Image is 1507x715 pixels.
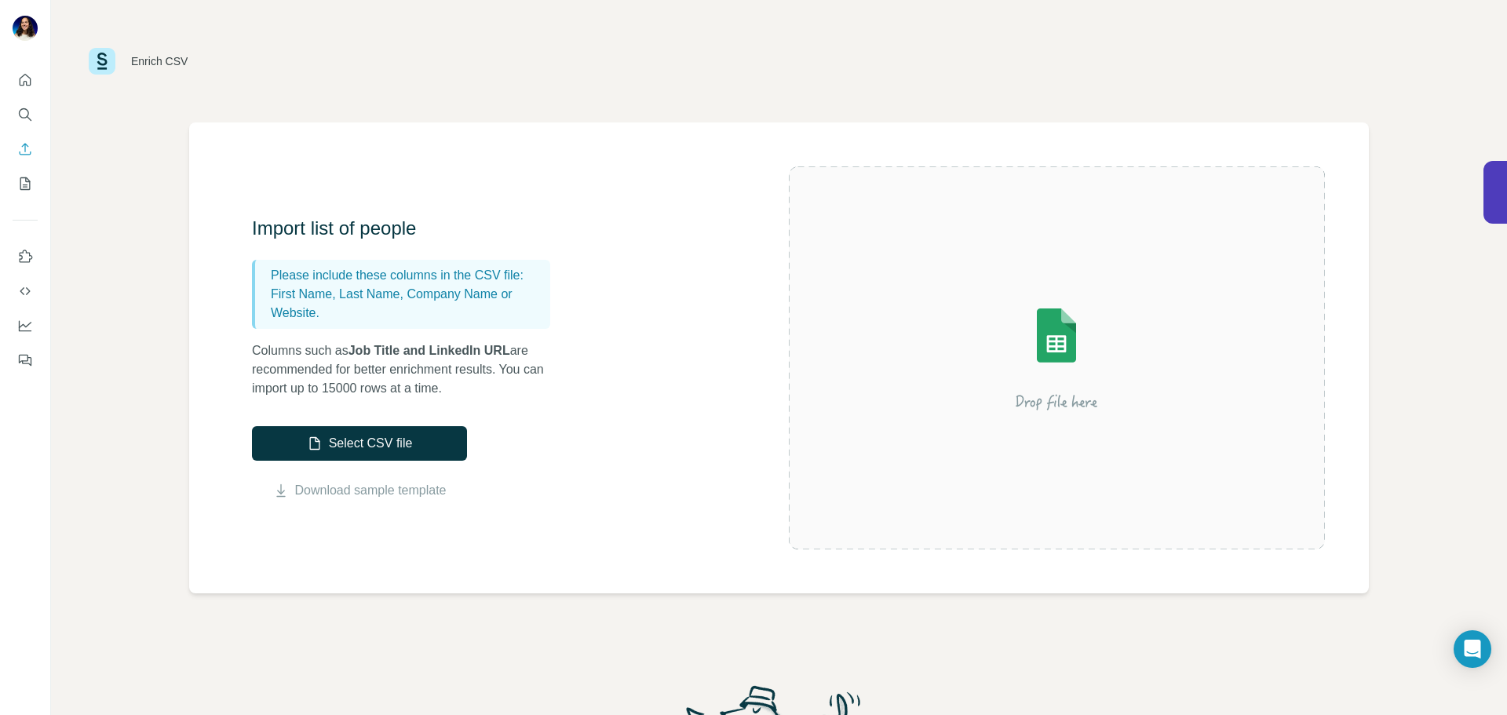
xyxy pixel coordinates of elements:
[13,100,38,129] button: Search
[252,481,467,500] button: Download sample template
[89,48,115,75] img: Surfe Logo
[13,277,38,305] button: Use Surfe API
[348,344,510,357] span: Job Title and LinkedIn URL
[13,66,38,94] button: Quick start
[131,53,188,69] div: Enrich CSV
[271,266,544,285] p: Please include these columns in the CSV file:
[252,426,467,461] button: Select CSV file
[252,216,566,241] h3: Import list of people
[13,170,38,198] button: My lists
[13,312,38,340] button: Dashboard
[252,341,566,398] p: Columns such as are recommended for better enrichment results. You can import up to 15000 rows at...
[295,481,447,500] a: Download sample template
[13,346,38,374] button: Feedback
[271,285,544,323] p: First Name, Last Name, Company Name or Website.
[13,135,38,163] button: Enrich CSV
[13,243,38,271] button: Use Surfe on LinkedIn
[915,264,1198,452] img: Surfe Illustration - Drop file here or select below
[1454,630,1491,668] div: Open Intercom Messenger
[13,16,38,41] img: Avatar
